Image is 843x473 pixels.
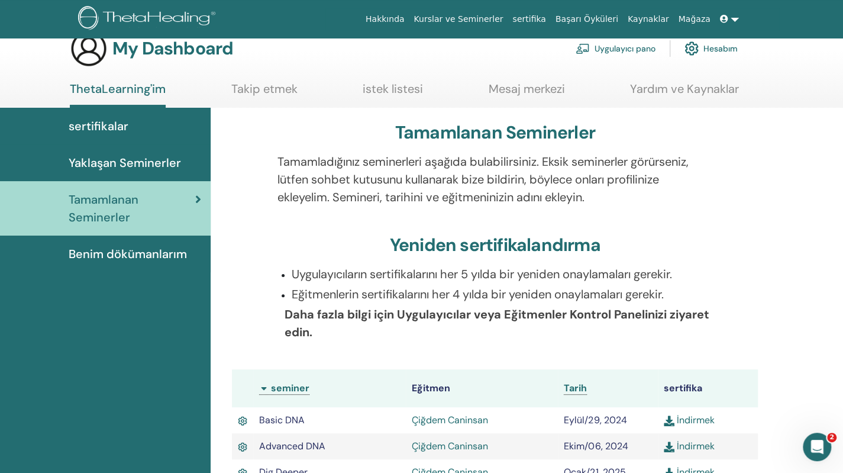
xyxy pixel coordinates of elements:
a: sertifika [508,8,550,30]
p: Eğitmenlerin sertifikalarını her 4 yılda bir yeniden onaylamaları gerekir. [292,285,713,303]
h3: Tamamlanan Seminerler [395,122,595,143]
td: Eylül/29, 2024 [558,407,658,433]
a: Yardım ve Kaynaklar [630,82,739,105]
h3: My Dashboard [112,38,233,59]
a: istek listesi [363,82,423,105]
a: Çiğdem Caninsan [412,414,488,426]
img: generic-user-icon.jpg [70,30,108,67]
iframe: Intercom live chat [803,433,831,461]
span: Yaklaşan Seminerler [69,154,181,172]
h3: Yeniden sertifikalandırma [390,234,600,256]
span: Advanced DNA [259,440,325,452]
a: Kaynaklar [623,8,674,30]
img: Active Certificate [238,414,247,427]
img: cog.svg [684,38,699,59]
a: Başarı Öyküleri [551,8,623,30]
a: İndirmek [664,440,715,452]
a: Uygulayıcı pano [576,36,655,62]
th: sertifika [658,369,758,407]
a: İndirmek [664,414,715,426]
p: Tamamladığınız seminerleri aşağıda bulabilirsiniz. Eksik seminerler görürseniz, lütfen sohbet kut... [277,153,713,206]
img: download.svg [664,442,674,452]
b: Daha fazla bilgi için Uygulayıcılar veya Eğitmenler Kontrol Panelinizi ziyaret edin. [285,307,709,340]
a: Hesabım [684,36,738,62]
td: Ekim/06, 2024 [558,433,658,459]
img: Active Certificate [238,440,247,453]
span: Tarih [564,382,587,394]
a: Tarih [564,382,587,395]
span: sertifikalar [69,117,128,135]
p: Uygulayıcıların sertifikalarını her 5 yılda bir yeniden onaylamaları gerekir. [292,265,713,283]
a: Hakkında [361,8,409,30]
span: 2 [827,433,836,442]
img: download.svg [664,416,674,426]
span: Tamamlanan Seminerler [69,191,195,226]
a: Mağaza [673,8,715,30]
span: Basic DNA [259,414,305,426]
img: logo.png [78,6,219,33]
img: chalkboard-teacher.svg [576,43,590,54]
a: Mesaj merkezi [489,82,565,105]
a: ThetaLearning'im [70,82,166,108]
th: Eğitmen [406,369,558,407]
a: Çiğdem Caninsan [412,440,488,452]
a: Takip etmek [231,82,298,105]
a: Kurslar ve Seminerler [409,8,508,30]
span: Benim dökümanlarım [69,245,187,263]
